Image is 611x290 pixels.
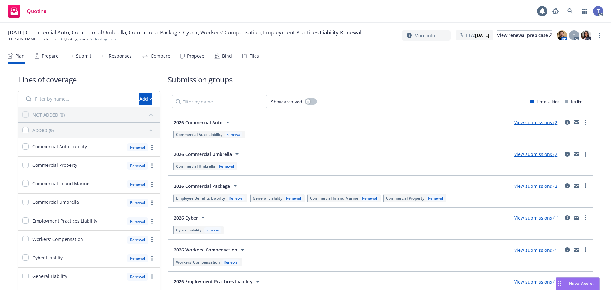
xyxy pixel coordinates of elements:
[174,183,230,189] span: 2026 Commercial Package
[15,53,25,59] div: Plan
[176,195,225,201] span: Employee Benefits Liability
[556,277,600,290] button: Nova Assist
[310,195,358,201] span: Commercial Inland Marine
[76,53,91,59] div: Submit
[497,31,552,40] div: View renewal prep case
[564,150,571,158] a: circleInformation
[564,5,577,18] a: Search
[572,246,580,254] a: mail
[174,215,198,221] span: 2026 Cyber
[172,95,267,108] input: Filter by name...
[475,32,489,38] strong: [DATE]
[5,2,49,20] a: Quoting
[148,273,156,281] a: more
[109,53,132,59] div: Responses
[581,182,589,190] a: more
[127,217,148,225] div: Renewal
[8,36,59,42] a: [PERSON_NAME] Electric Inc.
[581,150,589,158] a: more
[572,214,580,222] a: mail
[148,162,156,170] a: more
[148,254,156,262] a: more
[386,195,424,201] span: Commercial Property
[572,150,580,158] a: mail
[174,119,223,126] span: 2026 Commercial Auto
[497,30,552,40] a: View renewal prep case
[8,29,361,36] span: [DATE] Commercial Auto, Commercial Umbrella, Commercial Package, Cyber, Workers' Compensation, Em...
[564,118,571,126] a: circleInformation
[148,180,156,188] a: more
[32,217,97,224] span: Employment Practices Liability
[32,143,87,150] span: Commercial Auto Liability
[514,183,558,189] a: View submissions (2)
[361,195,378,201] div: Renewal
[204,227,221,233] div: Renewal
[18,74,160,85] h1: Lines of coverage
[32,180,89,187] span: Commercial Inland Marine
[174,151,232,158] span: 2026 Commercial Umbrella
[402,30,451,41] button: More info...
[222,53,232,59] div: Bind
[222,259,240,265] div: Renewal
[148,236,156,244] a: more
[127,236,148,244] div: Renewal
[127,162,148,170] div: Renewal
[172,275,263,288] button: 2026 Employment Practices Liability
[32,273,67,279] span: General Liability
[22,93,136,105] input: Filter by name...
[514,119,558,125] a: View submissions (2)
[64,36,88,42] a: Quoting plans
[596,32,603,39] a: more
[32,199,79,205] span: Commercial Umbrella
[427,195,444,201] div: Renewal
[148,199,156,207] a: more
[225,132,242,137] div: Renewal
[32,254,63,261] span: Cyber Liability
[172,148,243,160] button: 2026 Commercial Umbrella
[172,211,209,224] button: 2026 Cyber
[564,246,571,254] a: circleInformation
[414,32,439,39] span: More info...
[514,151,558,157] a: View submissions (2)
[581,118,589,126] a: more
[218,164,235,169] div: Renewal
[514,279,558,285] a: View submissions (1)
[27,9,46,14] span: Quoting
[127,254,148,262] div: Renewal
[139,93,152,105] button: Add
[557,30,567,40] img: photo
[32,236,83,243] span: Workers' Compensation
[581,246,589,254] a: more
[565,99,586,104] div: No limits
[228,195,245,201] div: Renewal
[93,36,116,42] span: Quoting plan
[572,118,580,126] a: mail
[127,199,148,207] div: Renewal
[271,98,302,105] span: Show archived
[572,182,580,190] a: mail
[573,32,575,39] span: T
[32,111,65,118] div: NOT ADDED (0)
[549,5,562,18] a: Report a Bug
[593,6,603,16] img: photo
[285,195,302,201] div: Renewal
[32,125,156,135] button: ADDED (9)
[148,217,156,225] a: more
[127,273,148,281] div: Renewal
[187,53,204,59] div: Propose
[176,227,201,233] span: Cyber Liability
[176,132,222,137] span: Commercial Auto Liability
[176,259,220,265] span: Workers' Compensation
[514,215,558,221] a: View submissions (1)
[514,247,558,253] a: View submissions (1)
[127,180,148,188] div: Renewal
[466,32,489,39] span: ETA :
[168,74,593,85] h1: Submission groups
[579,5,591,18] a: Switch app
[581,214,589,222] a: more
[581,30,591,40] img: photo
[172,180,241,192] button: 2026 Commercial Package
[127,143,148,151] div: Renewal
[32,127,54,134] div: ADDED (9)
